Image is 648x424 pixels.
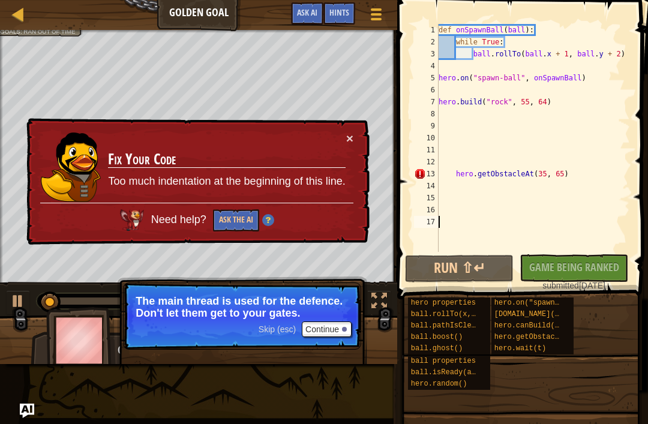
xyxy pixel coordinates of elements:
div: 16 [414,204,439,216]
span: : [20,28,23,35]
button: ⌘ + P: Play [6,290,30,315]
div: 9 [414,120,439,132]
span: ball.pathIsClear(x, y) [411,321,506,330]
div: 4 [414,60,439,72]
h3: Fix Your Code [108,151,345,168]
span: Ran out of time [23,28,75,35]
button: Run ⇧↵ [405,255,514,282]
div: 8 [414,108,439,120]
div: 14 [414,180,439,192]
span: Ask AI [297,7,317,18]
span: hero.getObstacleAt(x, y) [494,333,598,341]
span: hero.wait(t) [494,344,546,353]
img: Hint [262,214,274,226]
span: Skip (esc) [259,324,296,334]
span: ball properties [411,357,476,365]
span: [DOMAIN_NAME](type, x, y) [494,310,602,318]
div: 6 [414,84,439,96]
span: ball.boost() [411,333,463,341]
img: thang_avatar_frame.png [46,307,116,374]
div: 12 [414,156,439,168]
div: 15 [414,192,439,204]
p: The main thread is used for the defence. Don't let them get to your gates. [136,295,349,319]
div: 17 [414,216,439,228]
span: Hints [329,7,349,18]
div: 5 [414,72,439,84]
img: AI [120,209,144,231]
div: [DATE] [526,279,622,291]
span: hero.on("spawn-ball", f) [494,299,598,307]
span: submitted [542,281,579,290]
button: Ask AI [291,2,323,25]
span: hero.canBuild(x, y) [494,321,577,330]
div: 1 [414,24,439,36]
button: Toggle fullscreen [367,290,391,315]
div: 11 [414,144,439,156]
button: Show game menu [361,2,391,31]
button: × [346,132,353,145]
div: 10 [414,132,439,144]
span: Need help? [151,213,209,225]
div: 13 [414,168,439,180]
span: hero.random() [411,380,467,388]
span: ball.ghost() [411,344,463,353]
span: ball.rollTo(x, y) [411,310,484,318]
span: ball.isReady(ability) [411,368,502,377]
img: duck_alejandro.png [41,133,101,202]
div: 3 [414,48,439,60]
button: Ask AI [20,404,34,418]
div: 7 [414,96,439,108]
button: Ask the AI [213,209,259,231]
p: Too much indentation at the beginning of this line. [108,174,345,190]
div: 2 [414,36,439,48]
span: hero properties [411,299,476,307]
button: Continue [302,321,352,337]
